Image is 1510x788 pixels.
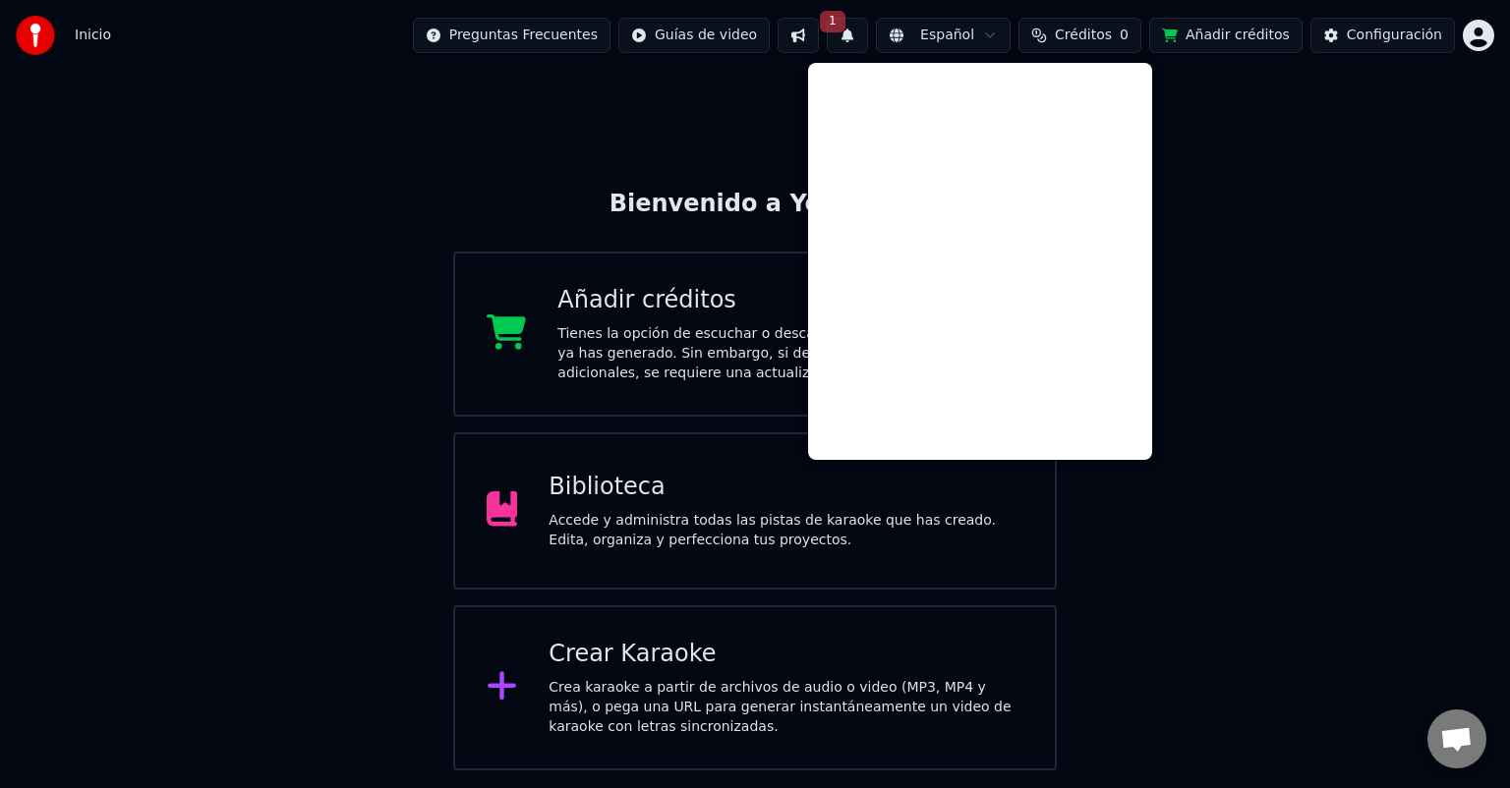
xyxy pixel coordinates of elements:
[618,18,770,53] button: Guías de video
[557,285,1023,316] div: Añadir créditos
[1120,26,1129,45] span: 0
[413,18,610,53] button: Preguntas Frecuentes
[827,18,868,53] button: 1
[1149,18,1303,53] button: Añadir créditos
[75,26,111,45] span: Inicio
[1055,26,1112,45] span: Créditos
[1427,709,1486,768] a: Chat abierto
[1018,18,1141,53] button: Créditos0
[610,189,901,220] div: Bienvenido a Youka
[16,16,55,55] img: youka
[557,324,1023,383] div: Tienes la opción de escuchar o descargar las pistas de karaoke que ya has generado. Sin embargo, ...
[1310,18,1455,53] button: Configuración
[549,511,1023,550] div: Accede y administra todas las pistas de karaoke que has creado. Edita, organiza y perfecciona tus...
[549,639,1023,670] div: Crear Karaoke
[549,472,1023,503] div: Biblioteca
[549,678,1023,737] div: Crea karaoke a partir de archivos de audio o video (MP3, MP4 y más), o pega una URL para generar ...
[820,11,845,32] span: 1
[75,26,111,45] nav: breadcrumb
[1347,26,1442,45] div: Configuración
